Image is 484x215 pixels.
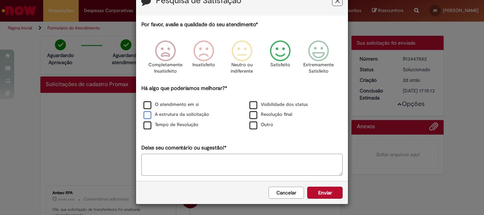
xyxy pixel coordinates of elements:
button: Enviar [307,187,343,199]
p: Extremamente Satisfeito [303,62,334,75]
label: O atendimento em si [143,101,199,108]
div: Insatisfeito [186,35,222,84]
div: Extremamente Satisfeito [300,35,337,84]
label: Outro [249,121,273,128]
div: Neutro ou indiferente [224,35,260,84]
p: Satisfeito [270,62,290,68]
p: Insatisfeito [192,62,215,68]
label: Resolução final [249,111,292,118]
p: Neutro ou indiferente [229,62,255,75]
label: Por favor, avalie a qualidade do seu atendimento* [141,21,258,28]
label: Tempo de Resolução [143,121,198,128]
p: Completamente Insatisfeito [148,62,182,75]
label: Visibilidade dos status [249,101,308,108]
div: Completamente Insatisfeito [147,35,183,84]
div: Satisfeito [262,35,298,84]
label: A estrutura da solicitação [143,111,209,118]
label: Deixe seu comentário ou sugestão!* [141,144,226,152]
div: Há algo que poderíamos melhorar?* [141,85,343,130]
button: Cancelar [269,187,304,199]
